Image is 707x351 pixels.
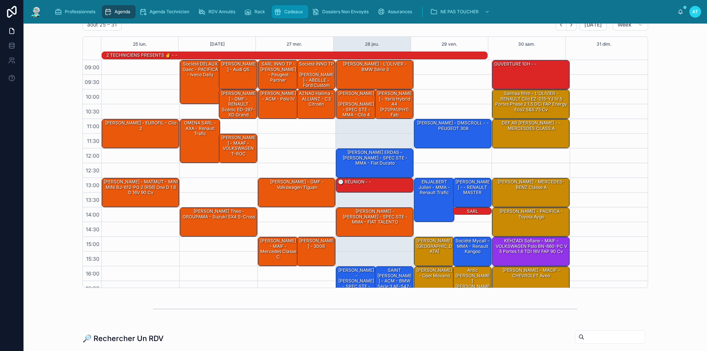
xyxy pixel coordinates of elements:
[210,37,225,52] button: [DATE]
[85,123,101,129] span: 11:00
[310,5,374,18] a: Dossiers Non Envoyés
[258,178,335,207] div: [PERSON_NAME] - GMF - Volkswagen Tiguan
[375,90,414,119] div: [PERSON_NAME] - Yaris Hybrid 44 (P21/PA1/PH1) Fab [GEOGRAPHIC_DATA] 1.5 VVTI 12V 116 HSD Hybrid E...
[493,179,569,191] div: [PERSON_NAME] - MERCEDES-BENZ Classe A
[83,64,101,70] span: 09:00
[414,267,454,310] div: [PERSON_NAME] - Opel movano
[84,197,101,203] span: 13:30
[492,60,569,89] div: OUVERTURE 10H - -
[84,182,101,188] span: 13:00
[49,4,678,20] div: scrollable content
[428,5,493,18] a: NE PAS TOUCHER
[181,61,219,78] div: Société DELAUX Gaec - PACIFICA - iveco daily
[493,267,569,279] div: [PERSON_NAME] - MACIF - CHEVROLET Aveo
[453,237,492,266] div: Société Mycall - MMA - renault kangoo
[208,9,235,15] span: RDV Annulés
[137,5,194,18] a: Agenda Technicien
[219,90,257,119] div: [PERSON_NAME] - GMF - RENAULT Scénic ED-287-XD Grand Scénic III Phase 2 1.6 dCi FAP eco2 S&S 131 cv
[442,37,457,52] button: 29 ven.
[106,52,178,59] div: 2 TECHNICIENS PRESENTS ✌️ - -
[414,119,491,148] div: [PERSON_NAME] - DMSCROLL - - PEUGEOT 308
[85,138,101,144] span: 11:30
[87,21,117,28] h2: août 25 – 31
[388,9,412,15] span: Assurances
[322,9,369,15] span: Dossiers Non Envoyés
[453,267,492,295] div: Antic [PERSON_NAME][PERSON_NAME] 3
[336,178,413,192] div: 🕒 RÉUNION - -
[453,208,492,215] div: SARL FOUCAULT - ACM - Opel Astra
[297,60,335,89] div: Société INNO TP - [PERSON_NAME] - ABEILLE - Ford custom transit
[180,60,220,104] div: Société DELAUX Gaec - PACIFICA - iveco daily
[258,237,298,266] div: [PERSON_NAME] - MAIF - Mercedes classe C
[259,90,298,102] div: [PERSON_NAME] - ACM - polo IV
[454,208,491,231] div: SARL FOUCAULT - ACM - Opel Astra
[492,267,569,295] div: [PERSON_NAME] - MACIF - CHEVROLET Aveo
[618,21,632,28] span: Week
[84,167,101,173] span: 12:30
[220,61,257,73] div: [PERSON_NAME] - Audi Q5
[297,237,335,266] div: [PERSON_NAME] - 3008
[84,226,101,232] span: 14:30
[258,60,298,89] div: SARL INNO TP - [PERSON_NAME] - Peugeot partner
[336,149,413,178] div: [PERSON_NAME] ERDAS - [PERSON_NAME] - SPEC STE - MMA - fiat ducato
[492,119,569,148] div: DEF AR [PERSON_NAME] - - MERCESDES CLASS A
[492,208,569,236] div: [PERSON_NAME] - PACIFICA - Toyota aygo
[284,9,303,15] span: Cadeaux
[518,37,535,52] button: 30 sam.
[492,178,569,207] div: [PERSON_NAME] - MERCEDES-BENZ Classe A
[492,90,569,119] div: Salmaa Rhm - L'OLIVIER - RENAULT Clio EZ-015-YJ IV 5 Portes Phase 2 1.5 dCi FAP Energy eco2 S&S 7...
[84,94,101,100] span: 10:00
[493,120,569,132] div: DEF AR [PERSON_NAME] - - MERCESDES CLASS A
[556,19,566,31] button: Back
[82,333,163,344] h1: 🔎 Rechercher Un RDV
[102,178,179,207] div: [PERSON_NAME] - MATMUT - MINI MINI BJ-612-PG 2 (R56) One D 1.6 D 16V 90 cv
[493,61,538,67] div: OUVERTURE 10H - -
[180,208,257,236] div: [PERSON_NAME] Theo - GROUPAMA - Suzuki SX4 S-cross
[566,19,577,31] button: Next
[298,61,335,94] div: Société INNO TP - [PERSON_NAME] - ABEILLE - Ford custom transit
[102,119,179,148] div: [PERSON_NAME] - EUROFIL - clio 2
[219,60,257,89] div: [PERSON_NAME] - Audi Q5
[259,179,335,191] div: [PERSON_NAME] - GMF - Volkswagen Tiguan
[337,90,376,118] div: [PERSON_NAME] - [PERSON_NAME] - SPEC STE - MMA - clio 4
[84,270,101,277] span: 16:00
[337,179,372,185] div: 🕒 RÉUNION - -
[415,238,454,255] div: [PERSON_NAME][GEOGRAPHIC_DATA]
[254,9,265,15] span: Rack
[84,256,101,262] span: 15:30
[103,179,179,196] div: [PERSON_NAME] - MATMUT - MINI MINI BJ-612-PG 2 (R56) One D 1.6 D 16V 90 cv
[220,90,257,134] div: [PERSON_NAME] - GMF - RENAULT Scénic ED-287-XD Grand Scénic III Phase 2 1.6 dCi FAP eco2 S&S 131 cv
[454,179,491,196] div: [PERSON_NAME] - - RENAULT MASTER
[415,267,454,279] div: [PERSON_NAME] - Opel movano
[84,285,101,291] span: 16:30
[259,238,298,260] div: [PERSON_NAME] - MAIF - Mercedes classe C
[272,5,308,18] a: Cadeaux
[453,178,492,207] div: [PERSON_NAME] - - RENAULT MASTER
[493,90,569,113] div: Salmaa Rhm - L'OLIVIER - RENAULT Clio EZ-015-YJ IV 5 Portes Phase 2 1.5 dCi FAP Energy eco2 S&S 7...
[29,6,43,18] img: App logo
[286,37,302,52] div: 27 mer.
[337,61,413,73] div: [PERSON_NAME] - L'OLIVIER - BMW Série 3
[376,90,413,145] div: [PERSON_NAME] - Yaris Hybrid 44 (P21/PA1/PH1) Fab [GEOGRAPHIC_DATA] 1.5 VVTI 12V 116 HSD Hybrid E...
[375,5,417,18] a: Assurances
[115,9,130,15] span: Agenda
[103,120,179,132] div: [PERSON_NAME] - EUROFIL - clio 2
[52,5,101,18] a: Professionnels
[492,237,569,266] div: KEHZADI Sofiane - MAIF - VOLKSWAGEN Polo BN-660-PC V 5 portes 1.6 TDI 16V FAP 90 cv
[84,241,101,247] span: 15:00
[298,90,335,108] div: AZNAG Halima - ALLIANZ - C3 Citroën
[219,134,257,163] div: [PERSON_NAME] - MAAF - VOLKSWAGEN T-ROC
[415,120,491,132] div: [PERSON_NAME] - DMSCROLL - - PEUGEOT 308
[613,19,648,31] button: Week
[375,267,414,295] div: SAINT [PERSON_NAME] - ACM - BMW Série 3 AE-547-YC (E90) LCI Berline 318d 2.0 d DPF 16V 143 cv
[133,37,147,52] div: 25 lun.
[493,208,569,220] div: [PERSON_NAME] - PACIFICA - Toyota aygo
[414,237,454,266] div: [PERSON_NAME][GEOGRAPHIC_DATA]
[150,9,189,15] span: Agenda Technicien
[298,238,335,250] div: [PERSON_NAME] - 3008
[259,61,298,84] div: SARL INNO TP - [PERSON_NAME] - Peugeot partner
[597,37,612,52] button: 31 dim.
[220,134,257,157] div: [PERSON_NAME] - MAAF - VOLKSWAGEN T-ROC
